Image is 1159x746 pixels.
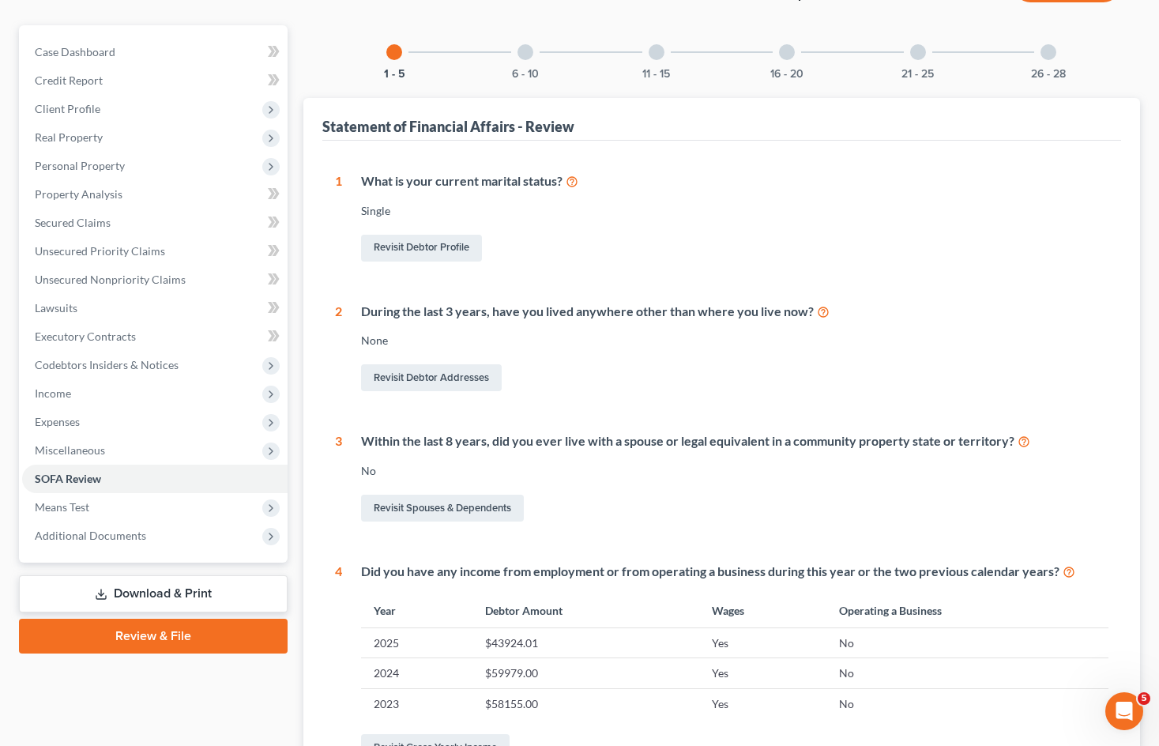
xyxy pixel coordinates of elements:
td: $43924.01 [472,628,699,658]
div: 1 [335,172,342,265]
span: Credit Report [35,73,103,87]
button: 6 - 10 [512,69,539,80]
span: Executory Contracts [35,330,136,343]
td: 2023 [361,688,472,718]
td: No [826,688,1108,718]
th: Operating a Business [826,593,1108,627]
span: Expenses [35,415,80,428]
a: Property Analysis [22,180,288,209]
a: Revisit Debtor Profile [361,235,482,262]
span: Case Dashboard [35,45,115,58]
span: SOFA Review [35,472,101,485]
iframe: Intercom live chat [1105,692,1143,730]
a: SOFA Review [22,465,288,493]
a: Case Dashboard [22,38,288,66]
span: Miscellaneous [35,443,105,457]
td: No [826,658,1108,688]
div: Did you have any income from employment or from operating a business during this year or the two ... [361,563,1108,581]
span: Codebtors Insiders & Notices [35,358,179,371]
button: 21 - 25 [901,69,934,80]
a: Revisit Spouses & Dependents [361,495,524,522]
th: Debtor Amount [472,593,699,627]
span: 5 [1138,692,1150,705]
td: 2025 [361,628,472,658]
th: Year [361,593,472,627]
button: 16 - 20 [770,69,803,80]
span: Unsecured Nonpriority Claims [35,273,186,286]
span: Secured Claims [35,216,111,229]
span: Personal Property [35,159,125,172]
td: 2024 [361,658,472,688]
th: Wages [699,593,826,627]
div: Within the last 8 years, did you ever live with a spouse or legal equivalent in a community prope... [361,432,1108,450]
div: 2 [335,303,342,395]
a: Lawsuits [22,294,288,322]
span: Property Analysis [35,187,122,201]
span: Lawsuits [35,301,77,315]
div: None [361,333,1108,349]
div: During the last 3 years, have you lived anywhere other than where you live now? [361,303,1108,321]
td: Yes [699,688,826,718]
a: Download & Print [19,575,288,612]
td: No [826,628,1108,658]
a: Unsecured Priority Claims [22,237,288,266]
td: $59979.00 [472,658,699,688]
button: 1 - 5 [384,69,405,80]
div: Statement of Financial Affairs - Review [322,117,574,136]
button: 26 - 28 [1031,69,1066,80]
span: Income [35,386,71,400]
td: Yes [699,658,826,688]
a: Executory Contracts [22,322,288,351]
a: Unsecured Nonpriority Claims [22,266,288,294]
div: What is your current marital status? [361,172,1108,190]
span: Means Test [35,500,89,514]
a: Credit Report [22,66,288,95]
button: 11 - 15 [642,69,670,80]
span: Real Property [35,130,103,144]
a: Review & File [19,619,288,654]
span: Unsecured Priority Claims [35,244,165,258]
div: 3 [335,432,342,525]
a: Secured Claims [22,209,288,237]
td: $58155.00 [472,688,699,718]
a: Revisit Debtor Addresses [361,364,502,391]
div: No [361,463,1108,479]
td: Yes [699,628,826,658]
span: Client Profile [35,102,100,115]
span: Additional Documents [35,529,146,542]
div: Single [361,203,1108,219]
